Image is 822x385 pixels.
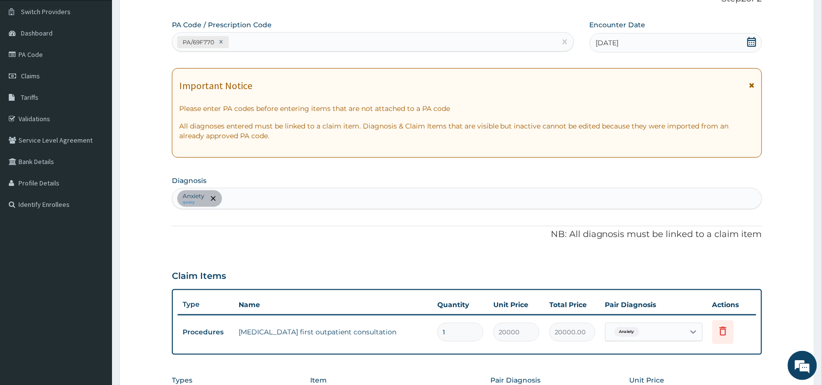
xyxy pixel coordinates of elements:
label: Unit Price [629,375,664,385]
th: Pair Diagnosis [600,295,708,314]
span: Dashboard [21,29,53,37]
th: Type [178,295,234,313]
div: Minimize live chat window [160,5,183,28]
label: Types [172,376,192,385]
div: PA/69F770 [180,37,216,48]
th: Name [234,295,432,314]
th: Actions [708,295,756,314]
p: All diagnoses entered must be linked to a claim item. Diagnosis & Claim Items that are visible bu... [179,121,755,141]
th: Quantity [432,295,488,314]
span: We're online! [56,123,134,221]
span: Anxiety [615,327,639,337]
textarea: Type your message and hit 'Enter' [5,266,186,300]
label: Encounter Date [590,20,646,30]
label: PA Code / Prescription Code [172,20,272,30]
h1: Important Notice [179,80,252,91]
label: Pair Diagnosis [490,375,541,385]
p: NB: All diagnosis must be linked to a claim item [172,228,762,241]
td: [MEDICAL_DATA] first outpatient consultation [234,322,432,342]
th: Unit Price [488,295,544,314]
p: Please enter PA codes before entering items that are not attached to a PA code [179,104,755,113]
div: Chat with us now [51,55,164,67]
label: Diagnosis [172,176,206,185]
img: d_794563401_company_1708531726252_794563401 [18,49,39,73]
h3: Claim Items [172,271,226,282]
span: [DATE] [596,38,619,48]
p: Anxiety [183,192,205,200]
span: Claims [21,72,40,80]
span: remove selection option [209,194,218,203]
small: query [183,200,205,205]
span: Tariffs [21,93,38,102]
td: Procedures [178,323,234,341]
span: Switch Providers [21,7,71,16]
th: Total Price [544,295,600,314]
label: Item [311,375,327,385]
